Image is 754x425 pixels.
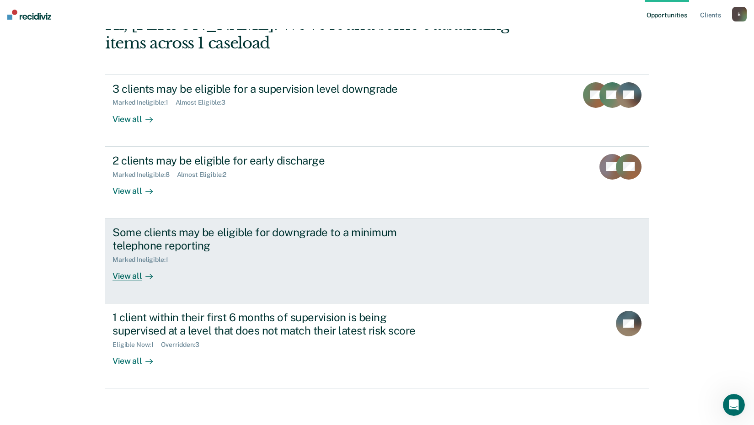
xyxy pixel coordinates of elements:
[176,99,233,106] div: Almost Eligible : 3
[7,10,51,20] img: Recidiviz
[112,256,175,264] div: Marked Ineligible : 1
[112,178,164,196] div: View all
[105,74,649,147] a: 3 clients may be eligible for a supervision level downgradeMarked Ineligible:1Almost Eligible:3Vi...
[105,147,649,218] a: 2 clients may be eligible for early dischargeMarked Ineligible:8Almost Eligible:2View all
[105,15,540,53] div: Hi, [PERSON_NAME]. We’ve found some outstanding items across 1 caseload
[112,171,176,179] div: Marked Ineligible : 8
[105,303,649,388] a: 1 client within their first 6 months of supervision is being supervised at a level that does not ...
[177,171,234,179] div: Almost Eligible : 2
[161,341,206,349] div: Overridden : 3
[105,218,649,303] a: Some clients may be eligible for downgrade to a minimum telephone reportingMarked Ineligible:1Vie...
[732,7,747,21] button: B
[112,263,164,281] div: View all
[112,82,433,96] div: 3 clients may be eligible for a supervision level downgrade
[112,106,164,124] div: View all
[112,311,433,337] div: 1 client within their first 6 months of supervision is being supervised at a level that does not ...
[112,341,161,349] div: Eligible Now : 1
[112,154,433,167] div: 2 clients may be eligible for early discharge
[723,394,745,416] iframe: Intercom live chat
[112,348,164,366] div: View all
[112,99,175,106] div: Marked Ineligible : 1
[112,226,433,252] div: Some clients may be eligible for downgrade to a minimum telephone reporting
